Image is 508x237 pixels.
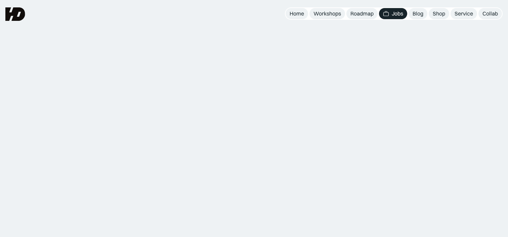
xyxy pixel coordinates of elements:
a: Workshops [309,8,345,19]
div: Blog [413,10,423,17]
div: Workshops [313,10,341,17]
div: Service [455,10,473,17]
a: Service [451,8,477,19]
div: Roadmap [350,10,374,17]
div: Jobs [392,10,403,17]
div: Home [290,10,304,17]
div: Collab [482,10,498,17]
div: Shop [433,10,445,17]
a: Roadmap [346,8,378,19]
a: Home [286,8,308,19]
a: Shop [429,8,449,19]
a: Collab [478,8,502,19]
a: Blog [409,8,427,19]
a: Jobs [379,8,407,19]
